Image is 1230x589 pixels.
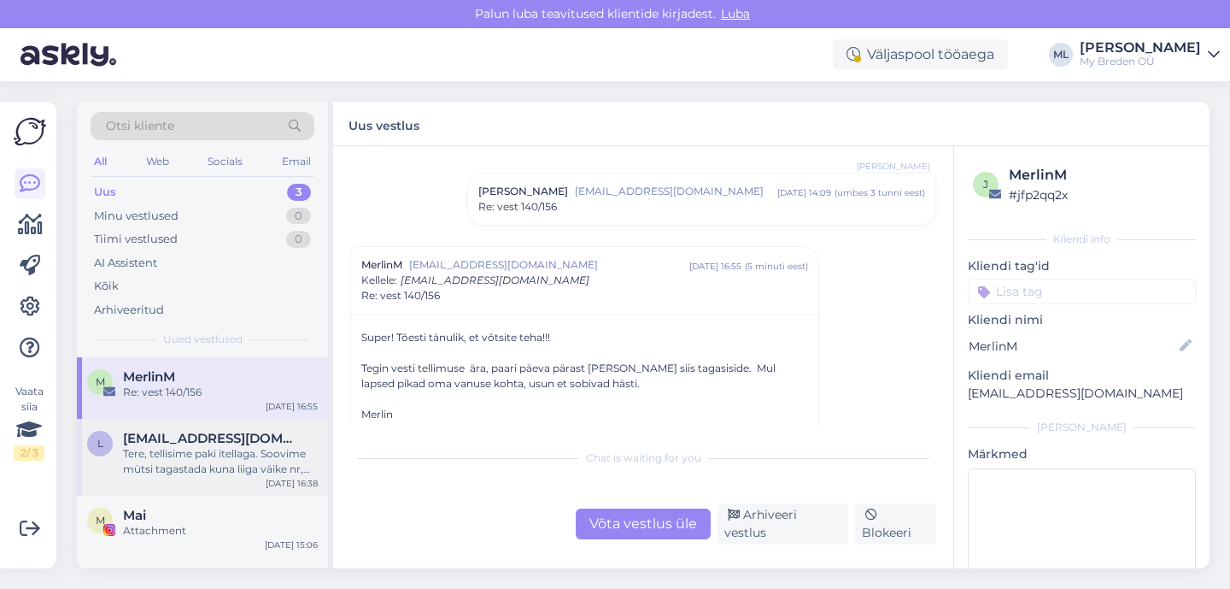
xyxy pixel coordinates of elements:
[94,302,164,319] div: Arhiveeritud
[575,184,777,199] span: [EMAIL_ADDRESS][DOMAIN_NAME]
[1080,41,1201,55] div: [PERSON_NAME]
[409,257,689,273] span: [EMAIL_ADDRESS][DOMAIN_NAME]
[833,39,1008,70] div: Väljaspool tööaega
[94,184,116,201] div: Uus
[777,186,831,199] div: [DATE] 14:09
[204,150,246,173] div: Socials
[123,431,301,446] span: liis98jaager@gmail.com
[361,274,397,286] span: Kellele :
[745,260,808,273] div: ( 5 minuti eest )
[106,117,174,135] span: Otsi kliente
[1080,55,1201,68] div: My Breden OÜ
[94,255,157,272] div: AI Assistent
[1080,41,1220,68] a: [PERSON_NAME]My Breden OÜ
[478,199,557,215] span: Re: vest 140/156
[286,231,311,248] div: 0
[576,509,711,539] div: Võta vestlus üle
[123,446,318,477] div: Tere, tellisime paki itellaga. Soovime mütsi tagastada kuna liiga väike nr, kuidas on see võimali...
[266,477,318,490] div: [DATE] 16:38
[1009,186,1191,204] div: # jfp2qq2x
[123,385,318,400] div: Re: vest 140/156
[91,150,110,173] div: All
[969,337,1176,356] input: Lisa nimi
[968,445,1196,463] p: Märkmed
[265,539,318,551] div: [DATE] 15:06
[123,369,175,385] span: MerlinM
[717,504,848,545] div: Arhiveeri vestlus
[96,514,105,527] span: M
[96,375,105,388] span: M
[350,451,936,466] div: Chat is waiting for you
[278,150,314,173] div: Email
[1049,43,1073,67] div: ML
[123,508,146,523] span: Mai
[983,178,988,191] span: j
[94,231,178,248] div: Tiimi vestlused
[94,278,119,295] div: Kõik
[14,384,44,461] div: Vaata siia
[14,115,46,148] img: Askly Logo
[97,437,103,450] span: l
[968,257,1196,275] p: Kliendi tag'id
[857,160,930,173] span: [PERSON_NAME]
[286,208,311,225] div: 0
[163,332,243,347] span: Uued vestlused
[716,6,755,21] span: Luba
[968,420,1196,435] div: [PERSON_NAME]
[835,186,925,199] div: ( umbes 3 tunni eest )
[968,279,1196,304] input: Lisa tag
[401,274,589,286] span: [EMAIL_ADDRESS][DOMAIN_NAME]
[361,257,402,273] span: MerlinM
[94,208,179,225] div: Minu vestlused
[123,523,318,539] div: Attachment
[14,445,44,461] div: 2 / 3
[968,311,1196,329] p: Kliendi nimi
[855,504,936,545] div: Blokeeri
[287,184,311,201] div: 3
[348,112,419,135] label: Uus vestlus
[968,367,1196,385] p: Kliendi email
[266,400,318,413] div: [DATE] 16:55
[478,184,568,199] span: [PERSON_NAME]
[689,260,741,273] div: [DATE] 16:55
[968,385,1196,403] p: [EMAIL_ADDRESS][DOMAIN_NAME]
[1009,165,1191,186] div: MerlinM
[361,288,440,303] span: Re: vest 140/156
[143,150,173,173] div: Web
[968,232,1196,247] div: Kliendi info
